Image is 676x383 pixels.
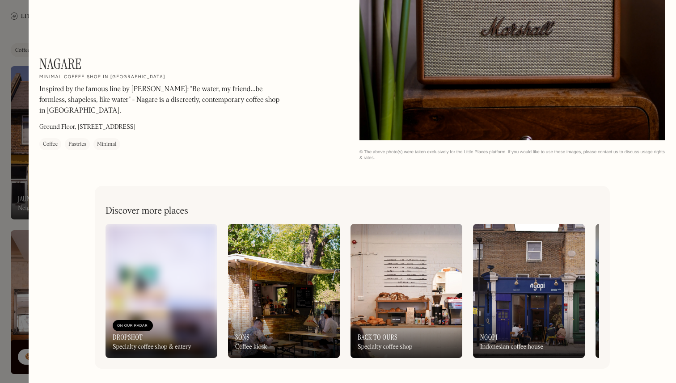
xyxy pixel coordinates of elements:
div: © The above photo(s) were taken exclusively for the Little Places platform. If you would like to ... [359,149,665,161]
a: On Our RadarDropShotSpecialty coffee shop & eatery [106,224,217,358]
h2: Discover more places [106,206,188,217]
div: Coffee kiosk [235,343,267,351]
h3: DropShot [113,333,143,341]
div: On Our Radar [117,321,148,330]
h3: Ngopi [480,333,498,341]
a: SonsCoffee kiosk [228,224,340,358]
h1: Nagare [39,55,82,72]
a: NgopiIndonesian coffee house [473,224,585,358]
a: Back to OursSpecialty coffee shop [351,224,462,358]
div: Minimal [97,140,117,149]
p: Ground Floor, [STREET_ADDRESS] [39,122,135,132]
div: Pastries [68,140,86,149]
div: Indonesian coffee house [480,343,543,351]
div: Specialty coffee shop [358,343,412,351]
h3: Back to Ours [358,333,397,341]
div: Specialty coffee shop & eatery [113,343,191,351]
h3: Sons [235,333,249,341]
div: Coffee [43,140,58,149]
p: Inspired by the famous line by [PERSON_NAME]: "Be water, my friend...be formless, shapeless, like... [39,84,281,116]
h2: Minimal coffee shop in [GEOGRAPHIC_DATA] [39,74,165,80]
